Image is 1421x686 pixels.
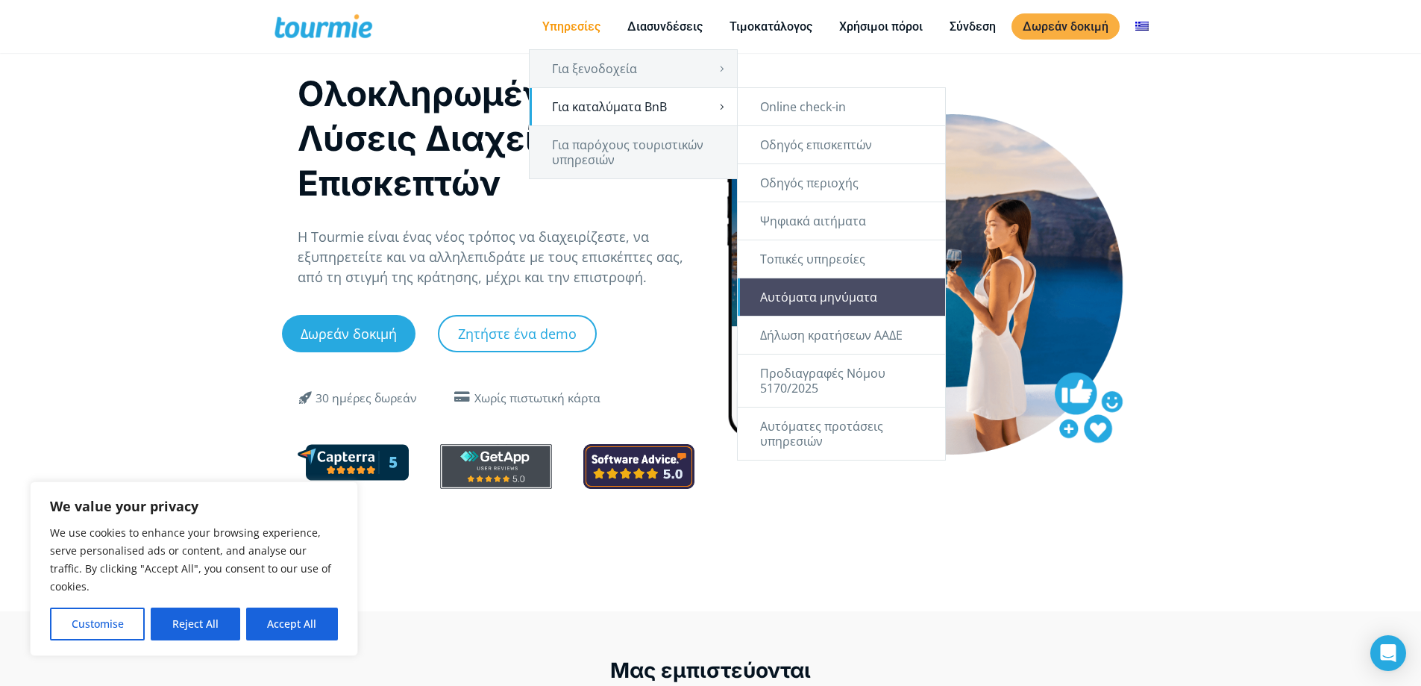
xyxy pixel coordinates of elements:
a: Υπηρεσίες [531,17,612,36]
a: Αυτόματα μηνύματα [738,278,945,316]
span:  [289,388,324,406]
a: Ψηφιακά αιτήματα [738,202,945,240]
div: 30 ημέρες δωρεάν [316,390,417,408]
a: Οδηγός περιοχής [738,164,945,202]
a: Τοπικές υπηρεσίες [738,240,945,278]
a: Για ξενοδοχεία [530,50,737,87]
a: Για καταλύματα BnB [530,88,737,125]
a: Χρήσιμοι πόροι [828,17,934,36]
a: Αυτόματες προτάσεις υπηρεσιών [738,408,945,460]
a: Τιμοκατάλογος [718,17,824,36]
a: Δωρεάν δοκιμή [282,315,415,352]
div: Open Intercom Messenger [1370,635,1406,671]
a: Προδιαγραφές Νόμου 5170/2025 [738,355,945,407]
button: Reject All [151,608,239,640]
span:  [451,391,474,403]
button: Customise [50,608,145,640]
a: Ζητήστε ένα demo [438,315,597,352]
div: Χωρίς πιστωτική κάρτα [474,390,600,408]
a: Σύνδεση [938,17,1007,36]
a: Δωρεάν δοκιμή [1011,13,1120,40]
p: Η Tourmie είναι ένας νέος τρόπος να διαχειρίζεστε, να εξυπηρετείτε και να αλληλεπιδράτε με τους ε... [298,227,695,287]
a: Για παρόχους τουριστικών υπηρεσιών [530,126,737,178]
a: Δήλωση κρατήσεων ΑΑΔΕ [738,317,945,354]
a: Διασυνδέσεις [616,17,714,36]
p: We use cookies to enhance your browsing experience, serve personalised ads or content, and analys... [50,524,338,596]
button: Accept All [246,608,338,640]
div: Μας εμπιστεύονται [16,656,1405,685]
h1: Ολοκληρωμένες Λύσεις Διαχείρισης Επισκεπτών [298,71,695,205]
a: Οδηγός επισκεπτών [738,126,945,163]
p: We value your privacy [50,497,338,515]
a: Online check-in [738,88,945,125]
